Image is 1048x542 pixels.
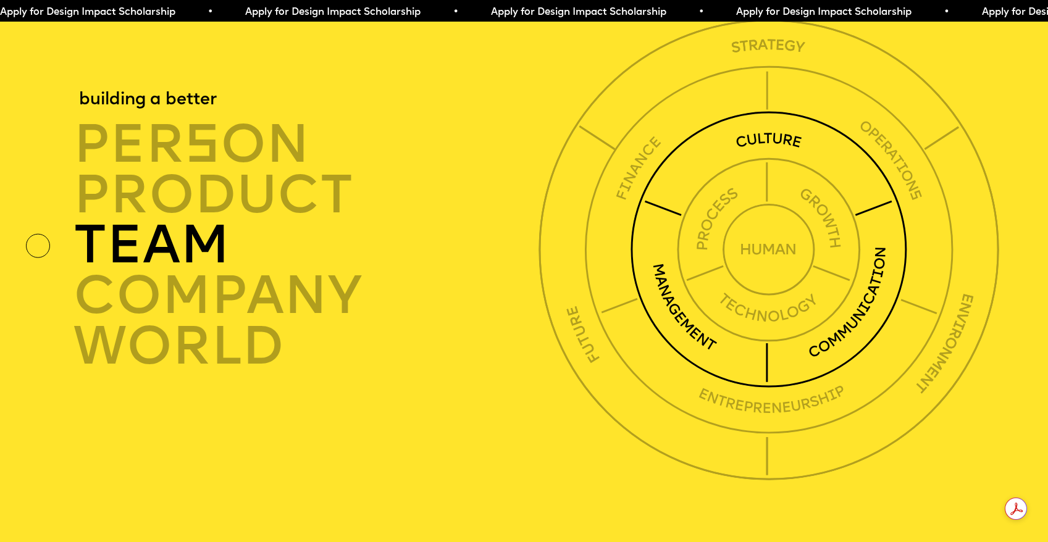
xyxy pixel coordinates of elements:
div: building a better [79,89,217,112]
div: company [73,271,545,322]
div: TEAM [73,221,545,272]
span: • [941,7,947,17]
div: product [73,170,545,221]
div: per on [73,120,545,171]
span: • [695,7,701,17]
span: • [450,7,456,17]
span: • [204,7,210,17]
span: s [185,122,220,175]
div: world [73,322,545,372]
